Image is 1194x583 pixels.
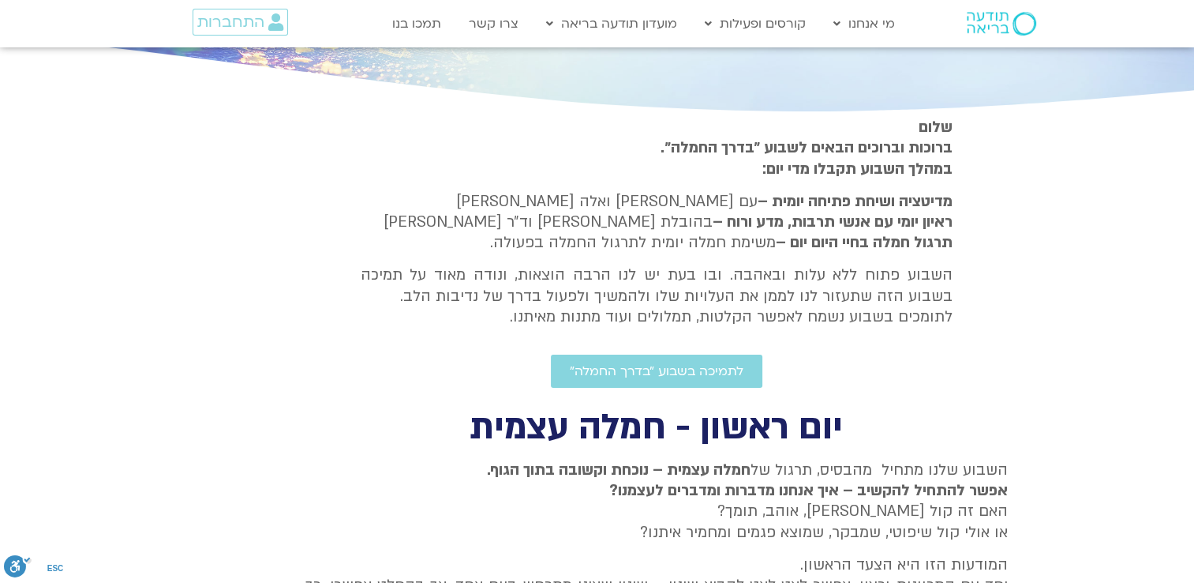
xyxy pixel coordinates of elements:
a: מועדון תודעה בריאה [538,9,685,39]
img: תודעה בריאה [967,12,1036,36]
a: התחברות [193,9,288,36]
strong: ברוכות וברוכים הבאים לשבוע ״בדרך החמלה״. במהלך השבוע תקבלו מדי יום: [661,137,953,179]
span: לתמיכה בשבוע ״בדרך החמלה״ [570,364,743,378]
b: תרגול חמלה בחיי היום יום – [776,232,953,253]
h2: יום ראשון - חמלה עצמית [305,412,1008,444]
a: צרו קשר [461,9,526,39]
p: השבוע שלנו מתחיל מהבסיס, תרגול של האם זה קול [PERSON_NAME], אוהב, תומך? או אולי קול שיפוטי, שמבקר... [305,460,1008,544]
p: השבוע פתוח ללא עלות ובאהבה. ובו בעת יש לנו הרבה הוצאות, ונודה מאוד על תמיכה בשבוע הזה שתעזור לנו ... [361,265,953,327]
a: קורסים ופעילות [697,9,814,39]
b: ראיון יומי עם אנשי תרבות, מדע ורוח – [713,212,953,232]
span: התחברות [197,13,264,31]
a: מי אנחנו [825,9,903,39]
strong: מדיטציה ושיחת פתיחה יומית – [758,191,953,212]
strong: חמלה עצמית – נוכחת וקשובה בתוך הגוף. אפשר להתחיל להקשיב – איך אנחנו מדברות ומדברים לעצמנו? [487,460,1008,501]
a: לתמיכה בשבוע ״בדרך החמלה״ [551,355,762,388]
p: עם [PERSON_NAME] ואלה [PERSON_NAME] בהובלת [PERSON_NAME] וד״ר [PERSON_NAME] משימת חמלה יומית לתרג... [361,191,953,254]
a: תמכו בנו [384,9,449,39]
strong: שלום [919,117,953,137]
